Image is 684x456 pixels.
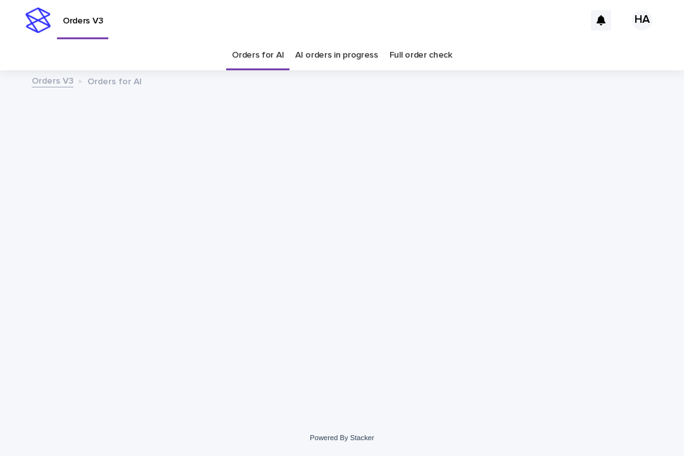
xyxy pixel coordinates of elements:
a: Orders V3 [32,73,73,87]
a: Powered By Stacker [310,434,374,441]
a: AI orders in progress [295,41,378,70]
a: Orders for AI [232,41,284,70]
img: stacker-logo-s-only.png [25,8,51,33]
p: Orders for AI [87,73,142,87]
div: HA [632,10,652,30]
a: Full order check [389,41,452,70]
